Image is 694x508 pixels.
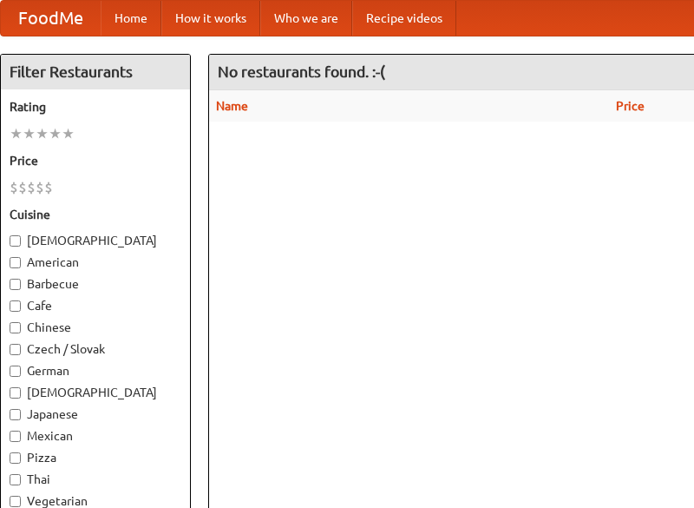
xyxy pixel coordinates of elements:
li: ★ [10,124,23,143]
li: $ [44,178,53,197]
li: $ [18,178,27,197]
input: [DEMOGRAPHIC_DATA] [10,235,21,247]
label: Japanese [10,406,181,423]
a: Name [216,99,248,113]
h5: Price [10,152,181,169]
label: Barbecue [10,275,181,293]
li: ★ [62,124,75,143]
label: Pizza [10,449,181,466]
h5: Cuisine [10,206,181,223]
label: Chinese [10,319,181,336]
label: German [10,362,181,379]
li: $ [36,178,44,197]
li: $ [27,178,36,197]
input: Thai [10,474,21,485]
input: Chinese [10,322,21,333]
li: ★ [36,124,49,143]
input: Czech / Slovak [10,344,21,355]
input: Cafe [10,300,21,312]
h4: Filter Restaurants [1,55,190,89]
input: Japanese [10,409,21,420]
h5: Rating [10,98,181,115]
input: Vegetarian [10,496,21,507]
input: American [10,257,21,268]
label: Thai [10,471,181,488]
li: $ [10,178,18,197]
ng-pluralize: No restaurants found. :-( [218,63,385,80]
a: Recipe videos [352,1,456,36]
a: Home [101,1,161,36]
li: ★ [49,124,62,143]
label: Cafe [10,297,181,314]
a: Price [616,99,645,113]
label: Mexican [10,427,181,445]
a: FoodMe [1,1,101,36]
label: [DEMOGRAPHIC_DATA] [10,232,181,249]
a: Who we are [260,1,352,36]
input: Mexican [10,431,21,442]
label: [DEMOGRAPHIC_DATA] [10,384,181,401]
input: [DEMOGRAPHIC_DATA] [10,387,21,399]
label: Czech / Slovak [10,340,181,358]
label: American [10,254,181,271]
a: How it works [161,1,260,36]
input: Pizza [10,452,21,464]
input: Barbecue [10,279,21,290]
input: German [10,366,21,377]
li: ★ [23,124,36,143]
